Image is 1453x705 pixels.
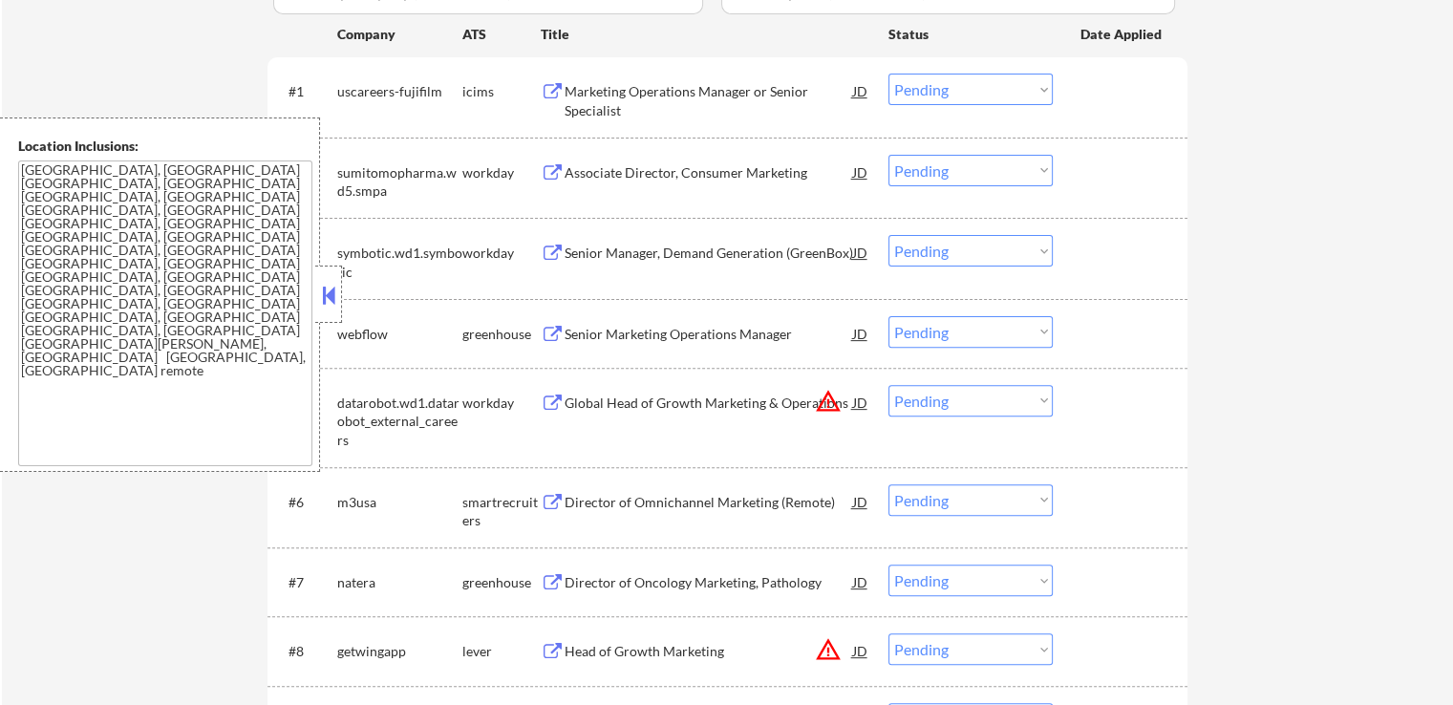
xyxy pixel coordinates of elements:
div: greenhouse [462,325,541,344]
div: Title [541,25,870,44]
div: symbotic.wd1.symbotic [337,244,462,281]
div: #7 [288,573,322,592]
div: Senior Manager, Demand Generation (GreenBox) [565,244,853,263]
div: datarobot.wd1.datarobot_external_careers [337,394,462,450]
div: #1 [288,82,322,101]
div: Marketing Operations Manager or Senior Specialist [565,82,853,119]
div: Head of Growth Marketing [565,642,853,661]
div: Global Head of Growth Marketing & Operations [565,394,853,413]
div: JD [851,484,870,519]
div: Director of Omnichannel Marketing (Remote) [565,493,853,512]
div: JD [851,74,870,108]
div: Date Applied [1080,25,1165,44]
div: sumitomopharma.wd5.smpa [337,163,462,201]
div: JD [851,385,870,419]
div: #8 [288,642,322,661]
div: uscareers-fujifilm [337,82,462,101]
div: greenhouse [462,573,541,592]
div: lever [462,642,541,661]
button: warning_amber [815,636,842,663]
div: workday [462,163,541,182]
div: webflow [337,325,462,344]
div: m3usa [337,493,462,512]
div: icims [462,82,541,101]
button: warning_amber [815,388,842,415]
div: smartrecruiters [462,493,541,530]
div: JD [851,235,870,269]
div: Associate Director, Consumer Marketing [565,163,853,182]
div: Director of Oncology Marketing, Pathology [565,573,853,592]
div: JD [851,633,870,668]
div: ATS [462,25,541,44]
div: Status [888,16,1053,51]
div: getwingapp [337,642,462,661]
div: Senior Marketing Operations Manager [565,325,853,344]
div: #6 [288,493,322,512]
div: workday [462,394,541,413]
div: workday [462,244,541,263]
div: Company [337,25,462,44]
div: JD [851,155,870,189]
div: JD [851,565,870,599]
div: natera [337,573,462,592]
div: Location Inclusions: [18,137,312,156]
div: JD [851,316,870,351]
